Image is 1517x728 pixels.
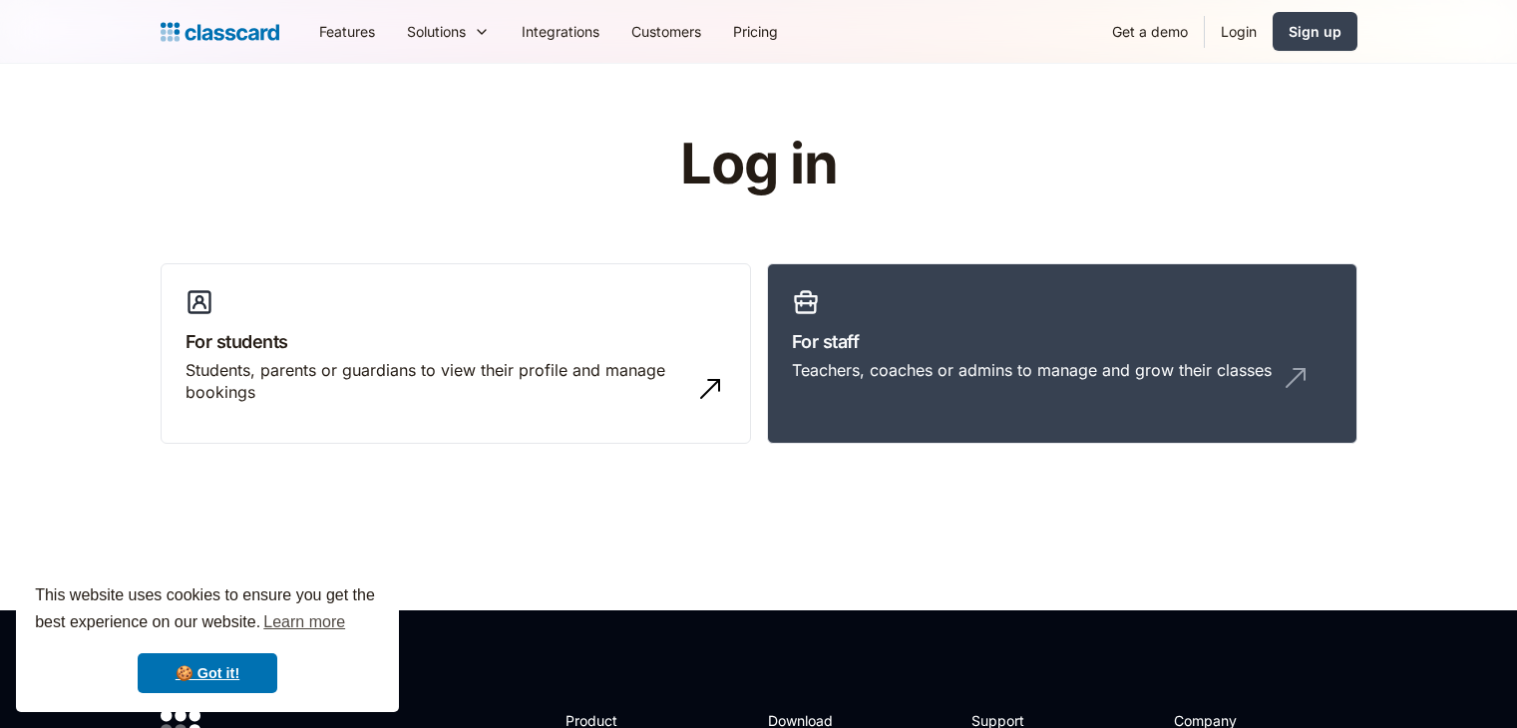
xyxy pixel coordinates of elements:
a: learn more about cookies [260,607,348,637]
span: This website uses cookies to ensure you get the best experience on our website. [35,583,380,637]
a: Get a demo [1096,9,1204,54]
a: For staffTeachers, coaches or admins to manage and grow their classes [767,263,1357,445]
a: Features [303,9,391,54]
div: Solutions [407,21,466,42]
div: Students, parents or guardians to view their profile and manage bookings [186,359,686,404]
div: Teachers, coaches or admins to manage and grow their classes [792,359,1272,381]
h3: For students [186,328,726,355]
a: home [161,18,279,46]
h1: Log in [442,134,1075,195]
a: Sign up [1273,12,1357,51]
a: Integrations [506,9,615,54]
a: Customers [615,9,717,54]
h3: For staff [792,328,1332,355]
div: Solutions [391,9,506,54]
a: For studentsStudents, parents or guardians to view their profile and manage bookings [161,263,751,445]
div: Sign up [1289,21,1341,42]
a: dismiss cookie message [138,653,277,693]
a: Pricing [717,9,794,54]
a: Login [1205,9,1273,54]
div: cookieconsent [16,564,399,712]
